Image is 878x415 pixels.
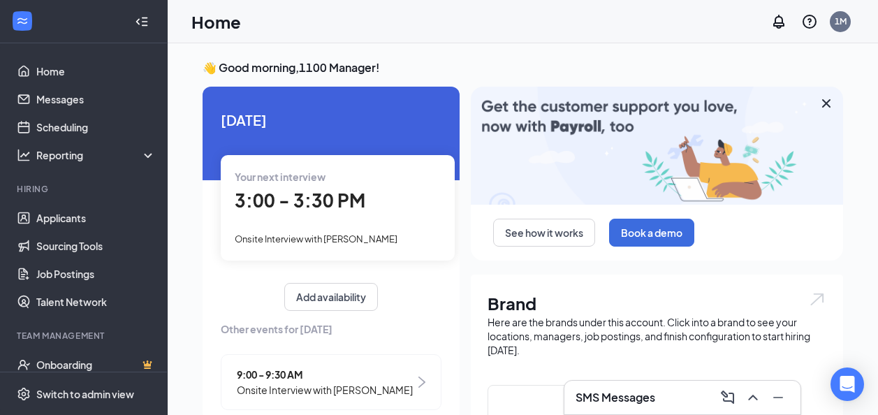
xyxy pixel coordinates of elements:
a: Scheduling [36,113,156,141]
svg: ChevronUp [745,389,761,406]
span: Other events for [DATE] [221,321,441,337]
svg: Notifications [770,13,787,30]
span: Your next interview [235,170,325,183]
h1: Home [191,10,241,34]
svg: WorkstreamLogo [15,14,29,28]
a: Job Postings [36,260,156,288]
div: Open Intercom Messenger [831,367,864,401]
button: Book a demo [609,219,694,247]
h3: 👋 Good morning, 1100 Manager ! [203,60,843,75]
svg: Settings [17,387,31,401]
a: Home [36,57,156,85]
div: Switch to admin view [36,387,134,401]
button: Minimize [767,386,789,409]
div: Reporting [36,148,156,162]
button: ChevronUp [742,386,764,409]
div: Here are the brands under this account. Click into a brand to see your locations, managers, job p... [488,315,826,357]
svg: ComposeMessage [719,389,736,406]
div: Team Management [17,330,153,342]
a: Talent Network [36,288,156,316]
div: 1M [835,15,847,27]
button: Add availability [284,283,378,311]
svg: QuestionInfo [801,13,818,30]
svg: Cross [818,95,835,112]
h3: SMS Messages [576,390,655,405]
svg: Collapse [135,15,149,29]
span: 3:00 - 3:30 PM [235,189,365,212]
button: See how it works [493,219,595,247]
a: Applicants [36,204,156,232]
svg: Analysis [17,148,31,162]
span: 9:00 - 9:30 AM [237,367,413,382]
img: payroll-large.gif [471,87,843,205]
a: OnboardingCrown [36,351,156,379]
h1: Brand [488,291,826,315]
span: Onsite Interview with [PERSON_NAME] [235,233,397,245]
a: Sourcing Tools [36,232,156,260]
div: Hiring [17,183,153,195]
button: ComposeMessage [717,386,739,409]
a: Messages [36,85,156,113]
span: Onsite Interview with [PERSON_NAME] [237,382,413,398]
img: open.6027fd2a22e1237b5b06.svg [808,291,826,307]
span: [DATE] [221,109,441,131]
svg: Minimize [770,389,786,406]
